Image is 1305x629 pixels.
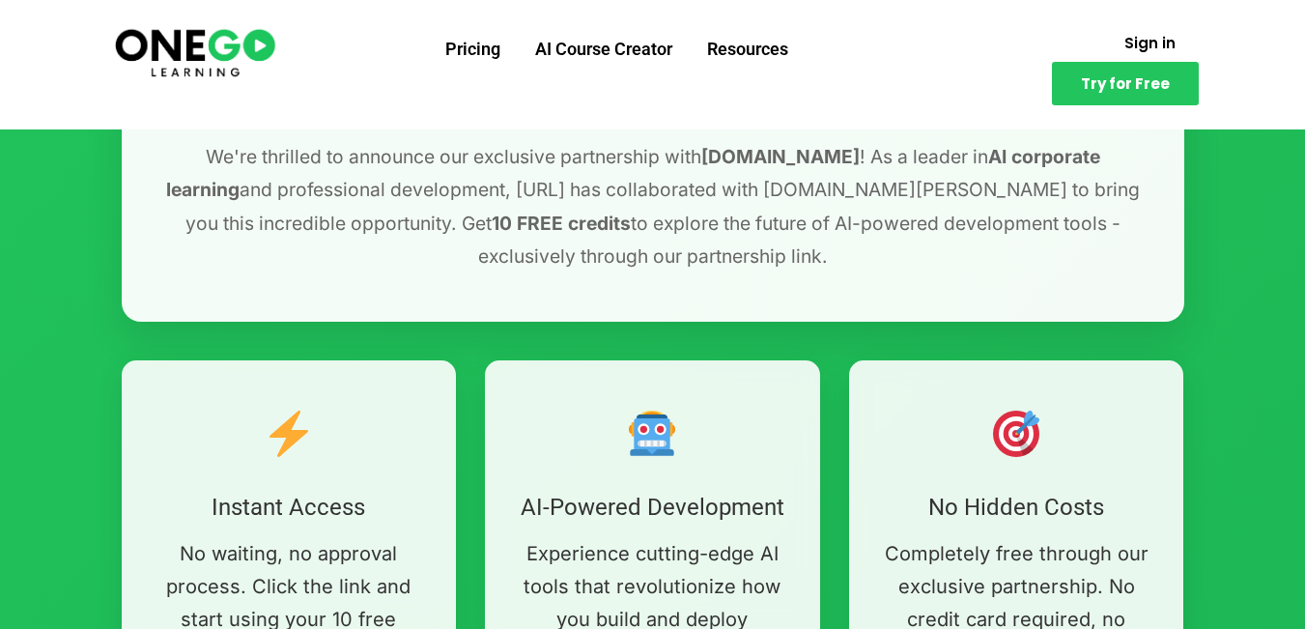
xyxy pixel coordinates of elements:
[701,145,860,168] strong: [DOMAIN_NAME]
[151,493,428,523] h3: Instant Access
[266,411,312,457] img: ⚡
[1124,36,1176,50] span: Sign in
[514,493,791,523] h3: AI-Powered Development
[629,411,675,457] img: 🤖
[518,24,690,74] a: AI Course Creator
[1052,62,1199,105] a: Try for Free
[160,140,1146,273] p: We're thrilled to announce our exclusive partnership with ! As a leader in and professional devel...
[1101,24,1199,62] a: Sign in
[1081,76,1170,91] span: Try for Free
[993,411,1039,457] img: 🎯
[878,493,1155,523] h3: No Hidden Costs
[690,24,806,74] a: Resources
[428,24,518,74] a: Pricing
[492,212,631,235] strong: 10 FREE credits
